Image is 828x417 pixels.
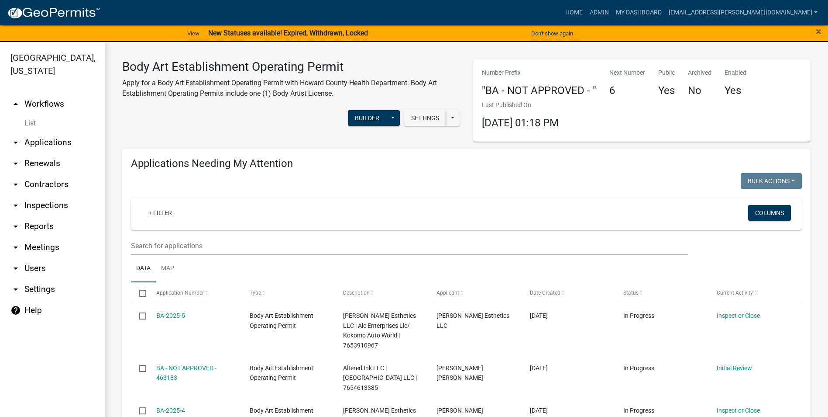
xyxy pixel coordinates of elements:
[717,290,753,296] span: Current Activity
[688,68,711,77] p: Archived
[10,284,21,295] i: arrow_drop_down
[148,282,241,303] datatable-header-cell: Application Number
[156,365,216,382] a: BA - NOT APPROVED - 463183
[141,205,179,221] a: + Filter
[156,312,185,319] a: BA-2025-5
[816,26,821,37] button: Close
[717,312,760,319] a: Inspect or Close
[436,290,459,296] span: Applicant
[10,158,21,169] i: arrow_drop_down
[10,221,21,232] i: arrow_drop_down
[131,255,156,283] a: Data
[658,68,675,77] p: Public
[688,84,711,97] h4: No
[343,290,370,296] span: Description
[10,179,21,190] i: arrow_drop_down
[725,68,746,77] p: Enabled
[343,365,417,392] span: Altered Ink LLC | Center Road Plaza LLC | 7654613385
[241,282,334,303] datatable-header-cell: Type
[335,282,428,303] datatable-header-cell: Description
[131,282,148,303] datatable-header-cell: Select
[250,365,313,382] span: Body Art Establishment Operating Permit
[623,365,654,372] span: In Progress
[522,282,615,303] datatable-header-cell: Date Created
[623,312,654,319] span: In Progress
[156,407,185,414] a: BA-2025-4
[208,29,368,37] strong: New Statuses available! Expired, Withdrawn, Locked
[156,255,179,283] a: Map
[708,282,802,303] datatable-header-cell: Current Activity
[482,68,596,77] p: Number Prefix
[131,157,802,170] h4: Applications Needing My Attention
[717,407,760,414] a: Inspect or Close
[530,407,548,414] span: 08/13/2025
[343,312,416,349] span: Jacqueline Scott Esthetics LLC | Alc Enterprises Llc/ Kokomo Auto World | 7653910967
[250,312,313,329] span: Body Art Establishment Operating Permit
[748,205,791,221] button: Columns
[562,4,586,21] a: Home
[436,407,483,414] span: Stephanie Gingerich
[609,84,645,97] h4: 6
[530,312,548,319] span: 08/13/2025
[623,407,654,414] span: In Progress
[10,137,21,148] i: arrow_drop_down
[609,68,645,77] p: Next Number
[623,290,639,296] span: Status
[612,4,665,21] a: My Dashboard
[482,117,559,129] span: [DATE] 01:18 PM
[482,84,596,97] h4: "BA - NOT APPROVED - "
[658,84,675,97] h4: Yes
[10,263,21,274] i: arrow_drop_down
[528,26,577,41] button: Don't show again
[10,242,21,253] i: arrow_drop_down
[725,84,746,97] h4: Yes
[428,282,522,303] datatable-header-cell: Applicant
[436,365,483,382] span: Matthew Thomas Johnson
[250,290,261,296] span: Type
[741,173,802,189] button: Bulk Actions
[122,59,460,74] h3: Body Art Establishment Operating Permit
[482,101,559,110] p: Last Published On
[10,200,21,211] i: arrow_drop_down
[615,282,708,303] datatable-header-cell: Status
[10,305,21,316] i: help
[122,78,460,99] p: Apply for a Body Art Establishment Operating Permit with Howard County Health Department. Body Ar...
[348,110,386,126] button: Builder
[665,4,821,21] a: [EMAIL_ADDRESS][PERSON_NAME][DOMAIN_NAME]
[10,99,21,109] i: arrow_drop_up
[184,26,203,41] a: View
[436,312,509,329] span: Jacqueline Scott Esthetics LLC
[530,290,560,296] span: Date Created
[717,365,752,372] a: Initial Review
[156,290,204,296] span: Application Number
[530,365,548,372] span: 08/13/2025
[586,4,612,21] a: Admin
[404,110,446,126] button: Settings
[131,237,688,255] input: Search for applications
[816,25,821,38] span: ×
